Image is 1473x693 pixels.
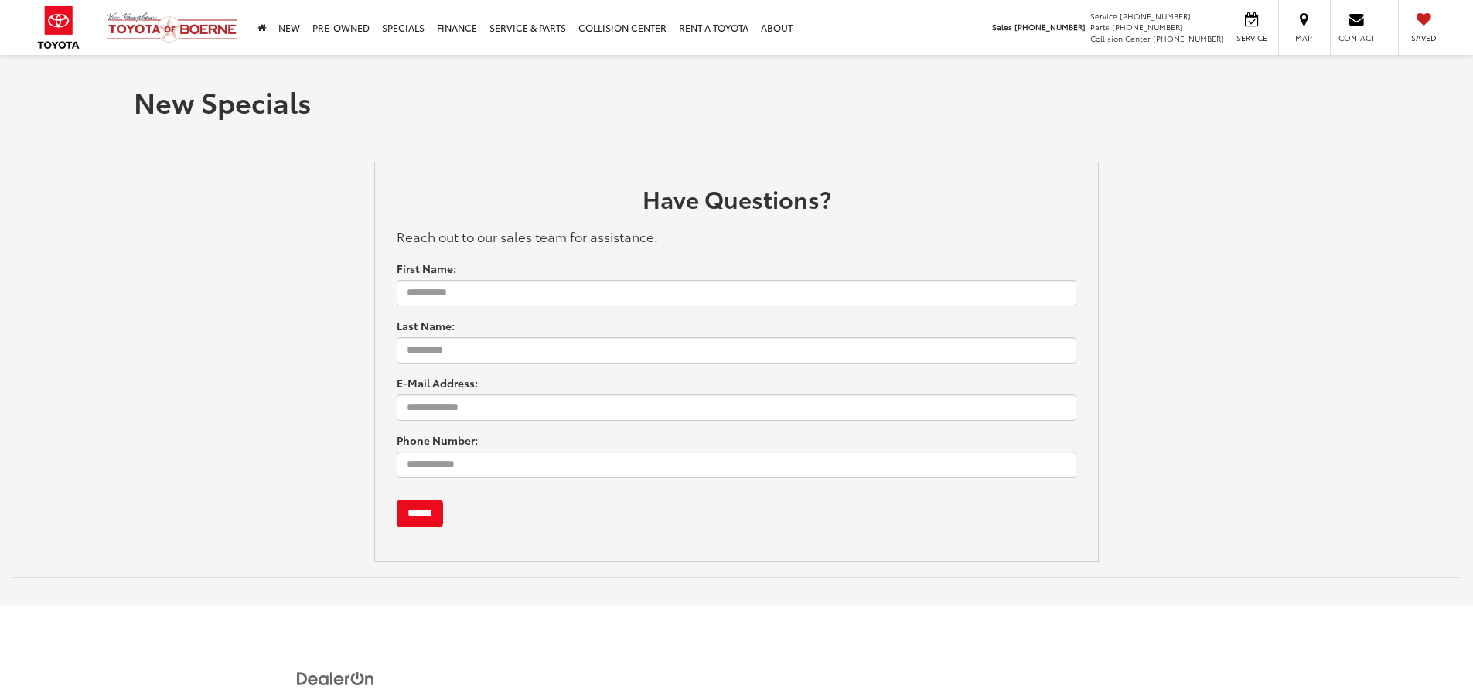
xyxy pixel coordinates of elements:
label: Last Name: [397,318,455,333]
img: Vic Vaughan Toyota of Boerne [107,12,238,43]
label: First Name: [397,261,456,276]
label: Phone Number: [397,432,478,448]
span: Service [1090,10,1117,22]
img: DealerOn [296,671,375,688]
span: Collision Center [1090,32,1151,44]
span: [PHONE_NUMBER] [1014,21,1086,32]
span: [PHONE_NUMBER] [1153,32,1224,44]
span: Map [1287,32,1321,43]
p: Reach out to our sales team for assistance. [397,227,1077,245]
h2: Have Questions? [397,186,1077,219]
h1: New Specials [134,86,1340,117]
span: Parts [1090,21,1110,32]
span: Service [1234,32,1269,43]
span: Saved [1407,32,1441,43]
span: Contact [1338,32,1375,43]
label: E-Mail Address: [397,375,478,391]
span: [PHONE_NUMBER] [1120,10,1191,22]
a: DealerOn [296,670,375,685]
span: Sales [992,21,1012,32]
span: [PHONE_NUMBER] [1112,21,1183,32]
